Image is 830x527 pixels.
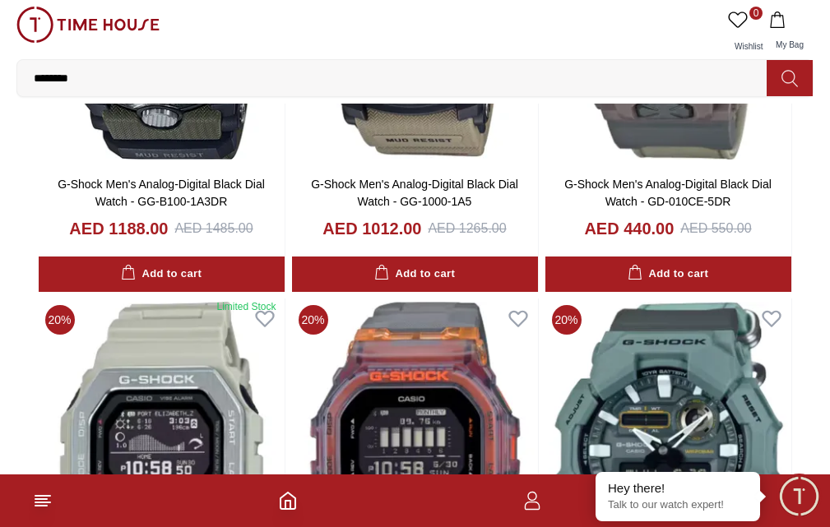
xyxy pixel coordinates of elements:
[45,305,75,335] span: 20 %
[299,305,328,335] span: 20 %
[769,40,810,49] span: My Bag
[608,498,748,512] p: Talk to our watch expert!
[58,178,265,208] a: G-Shock Men's Analog-Digital Black Dial Watch - GG-B100-1A3DR
[680,219,751,238] div: AED 550.00
[728,42,769,51] span: Wishlist
[749,7,763,20] span: 0
[311,178,518,208] a: G-Shock Men's Analog-Digital Black Dial Watch - GG-1000-1A5
[766,7,814,59] button: My Bag
[608,480,748,497] div: Hey there!
[374,265,455,284] div: Add to cart
[16,7,160,43] img: ...
[428,219,506,238] div: AED 1265.00
[278,491,298,511] a: Home
[39,257,285,292] button: Add to cart
[545,257,791,292] button: Add to cart
[322,217,421,240] h4: AED 1012.00
[121,265,202,284] div: Add to cart
[584,217,674,240] h4: AED 440.00
[725,7,766,59] a: 0Wishlist
[564,178,772,208] a: G-Shock Men's Analog-Digital Black Dial Watch - GD-010CE-5DR
[216,300,276,313] div: Limited Stock
[552,305,582,335] span: 20 %
[292,257,538,292] button: Add to cart
[777,474,822,519] div: Chat Widget
[628,265,708,284] div: Add to cart
[69,217,168,240] h4: AED 1188.00
[174,219,253,238] div: AED 1485.00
